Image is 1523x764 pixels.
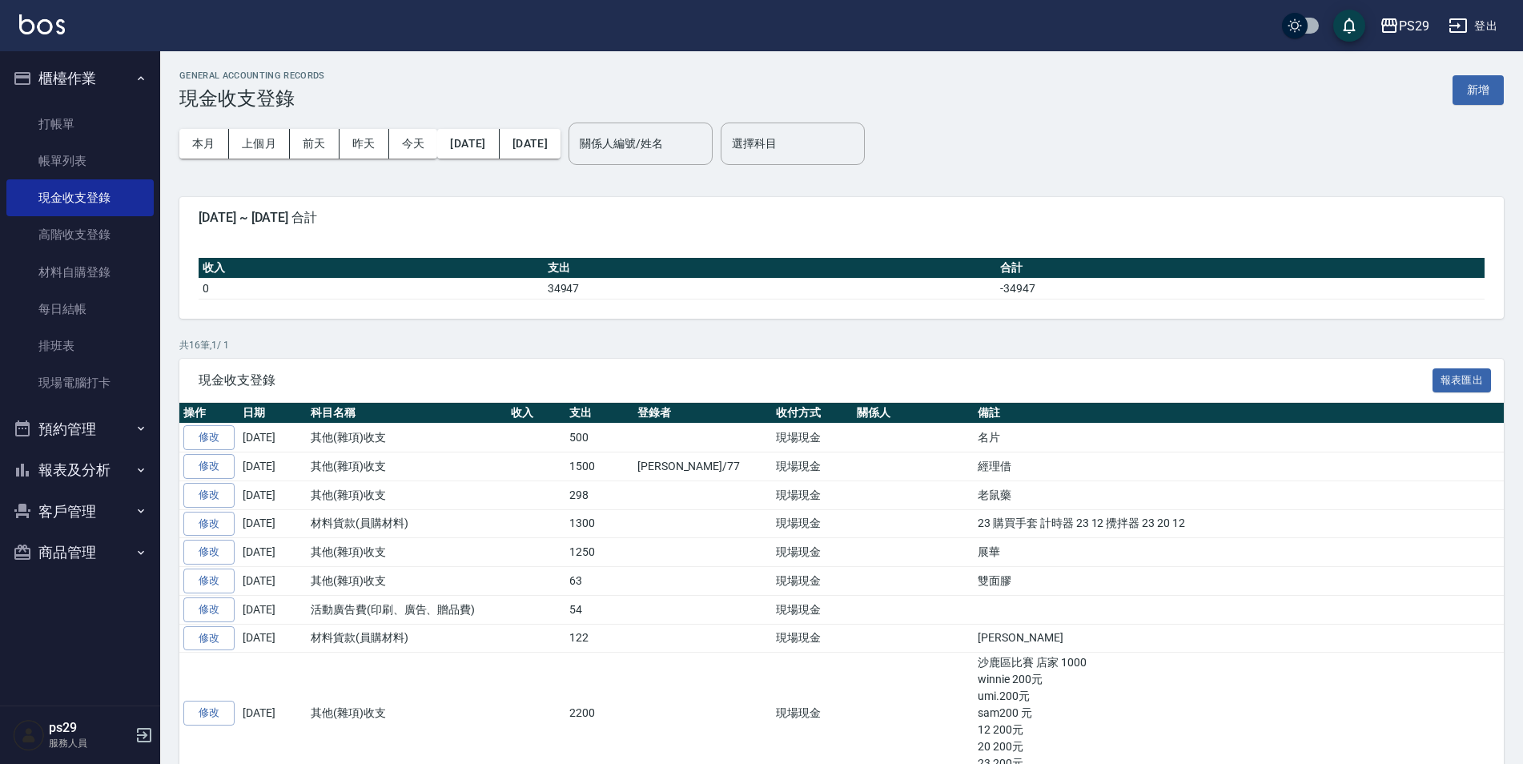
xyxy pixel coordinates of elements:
button: [DATE] [437,129,499,159]
button: 新增 [1453,75,1504,105]
td: [DATE] [239,538,307,567]
td: 經理借 [974,452,1504,481]
td: 1300 [565,509,633,538]
th: 科目名稱 [307,403,507,424]
th: 支出 [544,258,996,279]
td: 名片 [974,424,1504,452]
th: 日期 [239,403,307,424]
a: 修改 [183,540,235,565]
td: 現場現金 [772,595,853,624]
td: 現場現金 [772,424,853,452]
div: PS29 [1399,16,1429,36]
th: 收入 [507,403,565,424]
button: [DATE] [500,129,561,159]
button: 報表匯出 [1433,368,1492,393]
a: 現金收支登錄 [6,179,154,216]
th: 備註 [974,403,1504,424]
a: 修改 [183,454,235,479]
td: 其他(雜項)收支 [307,481,507,509]
td: 展華 [974,538,1504,567]
button: save [1333,10,1365,42]
button: 前天 [290,129,340,159]
td: 34947 [544,278,996,299]
td: 500 [565,424,633,452]
th: 支出 [565,403,633,424]
button: 上個月 [229,129,290,159]
td: 其他(雜項)收支 [307,452,507,481]
td: 63 [565,567,633,596]
h3: 現金收支登錄 [179,87,325,110]
a: 修改 [183,512,235,537]
a: 修改 [183,597,235,622]
a: 修改 [183,701,235,726]
td: 老鼠藥 [974,481,1504,509]
a: 排班表 [6,328,154,364]
button: 今天 [389,129,438,159]
td: 54 [565,595,633,624]
td: 298 [565,481,633,509]
td: [DATE] [239,567,307,596]
td: 現場現金 [772,538,853,567]
th: 收付方式 [772,403,853,424]
th: 關係人 [853,403,974,424]
a: 帳單列表 [6,143,154,179]
th: 合計 [996,258,1485,279]
td: 現場現金 [772,509,853,538]
a: 高階收支登錄 [6,216,154,253]
td: 1250 [565,538,633,567]
button: PS29 [1373,10,1436,42]
button: 客戶管理 [6,491,154,533]
h2: GENERAL ACCOUNTING RECORDS [179,70,325,81]
td: 其他(雜項)收支 [307,567,507,596]
button: 登出 [1442,11,1504,41]
button: 本月 [179,129,229,159]
img: Logo [19,14,65,34]
a: 打帳單 [6,106,154,143]
th: 收入 [199,258,544,279]
button: 商品管理 [6,532,154,573]
td: [DATE] [239,424,307,452]
td: [DATE] [239,595,307,624]
td: 122 [565,624,633,653]
a: 修改 [183,626,235,651]
td: 1500 [565,452,633,481]
th: 登錄者 [633,403,772,424]
td: 現場現金 [772,481,853,509]
a: 修改 [183,425,235,450]
button: 預約管理 [6,408,154,450]
td: 材料貨款(員購材料) [307,509,507,538]
a: 報表匯出 [1433,372,1492,387]
th: 操作 [179,403,239,424]
a: 修改 [183,569,235,593]
td: 雙面膠 [974,567,1504,596]
td: 活動廣告費(印刷、廣告、贈品費) [307,595,507,624]
td: 現場現金 [772,452,853,481]
a: 新增 [1453,82,1504,97]
button: 報表及分析 [6,449,154,491]
img: Person [13,719,45,751]
p: 共 16 筆, 1 / 1 [179,338,1504,352]
td: 材料貨款(員購材料) [307,624,507,653]
td: [PERSON_NAME]/77 [633,452,772,481]
span: 現金收支登錄 [199,372,1433,388]
td: 其他(雜項)收支 [307,538,507,567]
a: 修改 [183,483,235,508]
p: 服務人員 [49,736,131,750]
td: 23 購買手套 計時器 23 12 攪拌器 23 20 12 [974,509,1504,538]
span: [DATE] ~ [DATE] 合計 [199,210,1485,226]
td: 其他(雜項)收支 [307,424,507,452]
td: 0 [199,278,544,299]
h5: ps29 [49,720,131,736]
td: [PERSON_NAME] [974,624,1504,653]
button: 櫃檯作業 [6,58,154,99]
td: 現場現金 [772,624,853,653]
button: 昨天 [340,129,389,159]
a: 每日結帳 [6,291,154,328]
td: [DATE] [239,452,307,481]
a: 現場電腦打卡 [6,364,154,401]
td: [DATE] [239,509,307,538]
td: [DATE] [239,481,307,509]
td: -34947 [996,278,1485,299]
a: 材料自購登錄 [6,254,154,291]
td: 現場現金 [772,567,853,596]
